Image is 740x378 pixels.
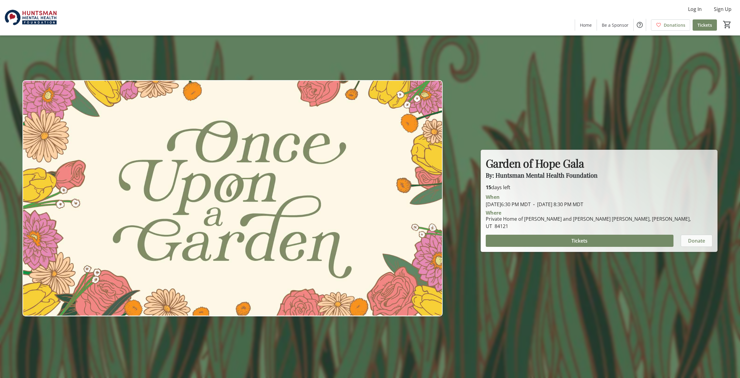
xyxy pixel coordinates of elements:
[683,4,707,14] button: Log In
[486,171,598,179] span: By: Huntsman Mental Health Foundation
[531,201,583,208] span: [DATE] 8:30 PM MDT
[597,19,633,31] a: Be a Sponsor
[575,19,597,31] a: Home
[693,19,717,31] a: Tickets
[571,237,588,244] span: Tickets
[634,19,646,31] button: Help
[531,201,537,208] span: -
[697,22,712,28] span: Tickets
[486,184,712,191] p: days left
[486,193,500,201] div: When
[688,5,702,13] span: Log In
[602,22,629,28] span: Be a Sponsor
[709,4,736,14] button: Sign Up
[486,184,491,191] span: 15
[722,19,733,30] button: Cart
[714,5,731,13] span: Sign Up
[486,235,673,247] button: Tickets
[651,19,690,31] a: Donations
[22,80,443,316] img: Campaign CTA Media Photo
[664,22,685,28] span: Donations
[486,210,501,215] div: Where
[4,2,58,33] img: Huntsman Mental Health Foundation's Logo
[486,215,712,230] div: Private Home of [PERSON_NAME] and [PERSON_NAME] [PERSON_NAME], [PERSON_NAME], UT 84121
[486,201,531,208] span: [DATE] 6:30 PM MDT
[681,235,712,247] button: Donate
[580,22,592,28] span: Home
[486,156,584,170] strong: Garden of Hope Gala
[688,237,705,244] span: Donate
